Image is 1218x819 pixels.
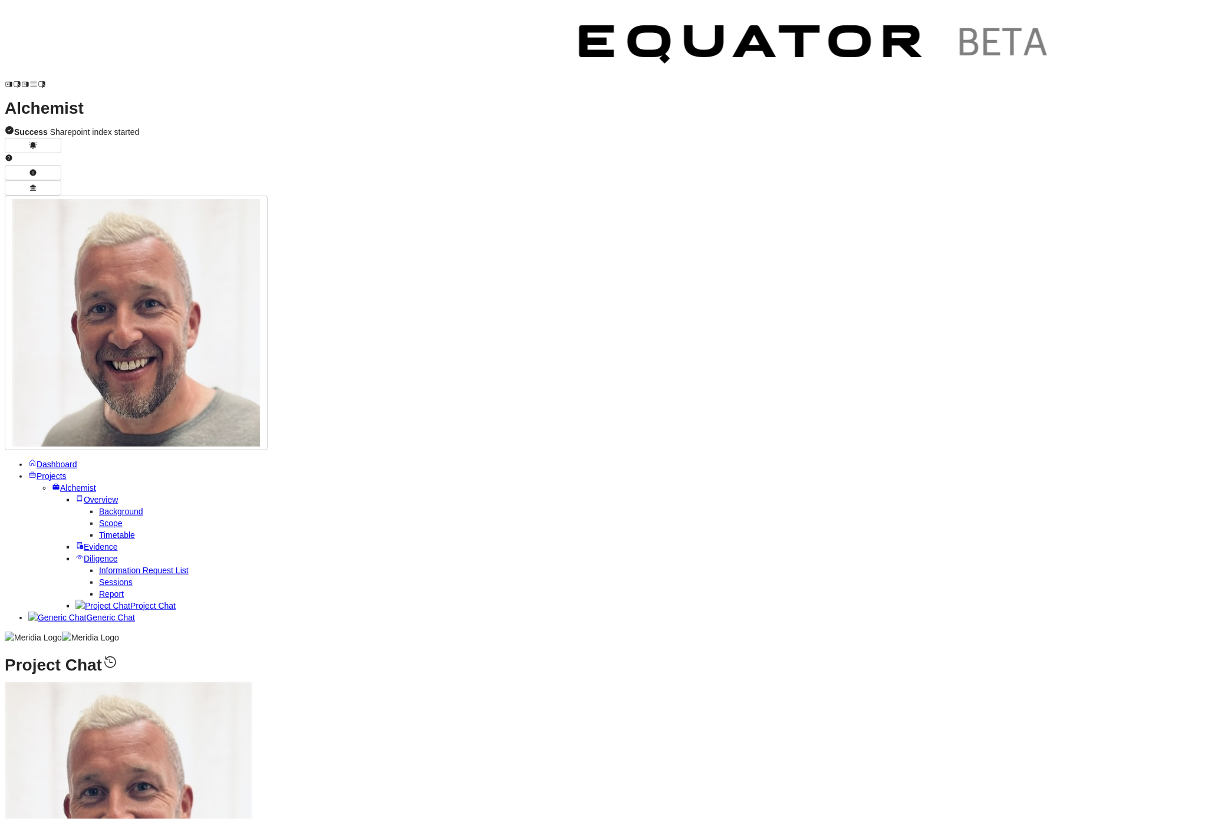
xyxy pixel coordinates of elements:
[28,471,67,481] a: Projects
[75,600,130,612] img: Project Chat
[52,483,96,493] a: Alchemist
[559,5,1072,88] img: Customer Logo
[75,554,118,563] a: Diligence
[99,577,133,587] a: Sessions
[14,127,48,137] strong: Success
[60,483,96,493] span: Alchemist
[86,613,134,622] span: Generic Chat
[75,542,118,551] a: Evidence
[62,632,119,643] img: Meridia Logo
[130,601,176,610] span: Project Chat
[14,127,139,137] span: Sharepoint index started
[84,542,118,551] span: Evidence
[46,5,559,88] img: Customer Logo
[28,612,86,623] img: Generic Chat
[84,495,118,504] span: Overview
[5,632,62,643] img: Meridia Logo
[75,601,176,610] a: Project ChatProject Chat
[5,103,1213,114] h1: Alchemist
[99,519,123,528] a: Scope
[75,495,118,504] a: Overview
[99,507,143,516] a: Background
[99,589,124,599] a: Report
[28,613,135,622] a: Generic ChatGeneric Chat
[37,471,67,481] span: Projects
[5,654,1213,671] h1: Project Chat
[28,460,77,469] a: Dashboard
[12,199,260,447] img: Profile Icon
[99,530,135,540] a: Timetable
[37,460,77,469] span: Dashboard
[99,566,189,575] a: Information Request List
[84,554,118,563] span: Diligence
